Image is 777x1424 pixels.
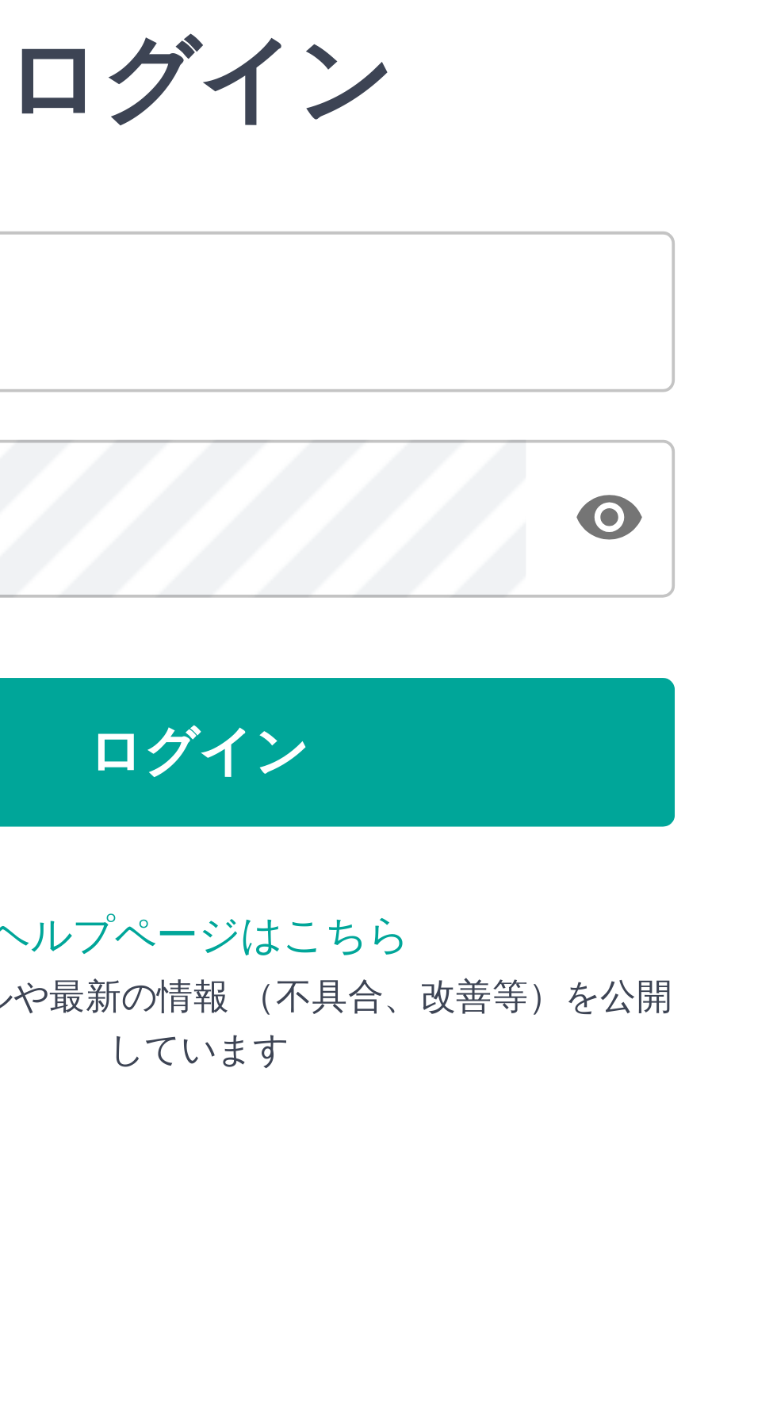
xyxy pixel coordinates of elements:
h2: ログイン [337,100,441,130]
label: 社員番号 [273,148,306,160]
a: ヘルプページはこちら [332,336,444,349]
label: パスワード [273,204,315,216]
p: ※操作マニュアルや最新の情報 （不具合、改善等）を公開しています [262,352,515,381]
button: ログイン [262,274,515,314]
